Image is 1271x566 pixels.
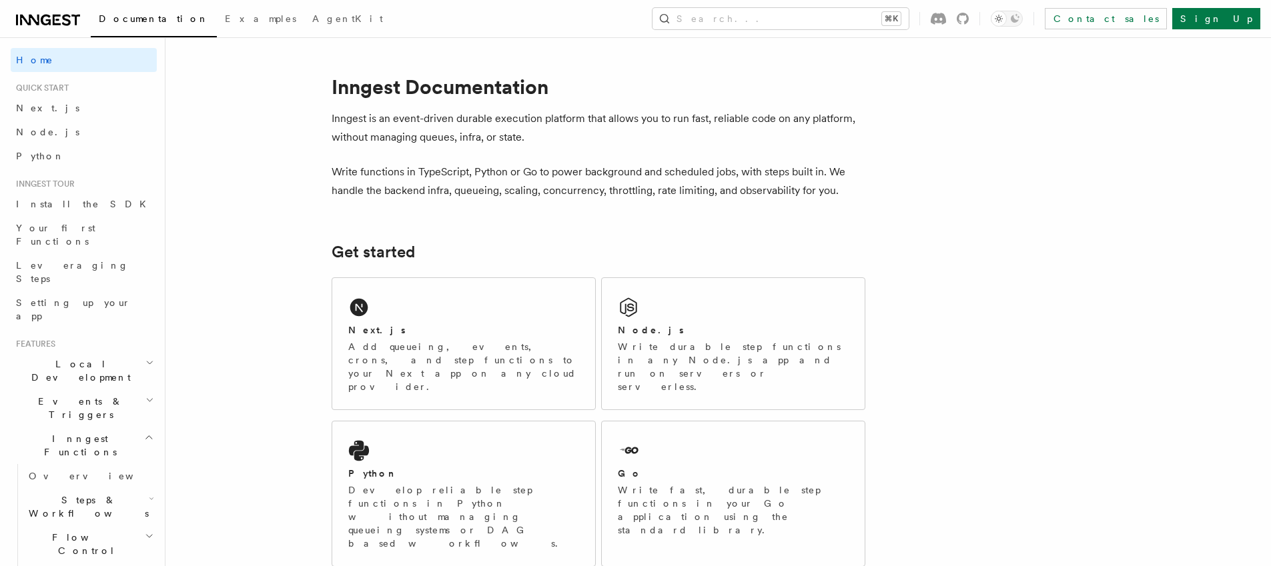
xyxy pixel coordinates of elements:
[11,120,157,144] a: Node.js
[23,488,157,525] button: Steps & Workflows
[11,144,157,168] a: Python
[11,357,145,384] span: Local Development
[23,531,145,557] span: Flow Control
[601,277,865,410] a: Node.jsWrite durable step functions in any Node.js app and run on servers or serverless.
[11,339,55,349] span: Features
[11,96,157,120] a: Next.js
[16,53,53,67] span: Home
[11,253,157,291] a: Leveraging Steps
[16,127,79,137] span: Node.js
[16,103,79,113] span: Next.js
[23,493,149,520] span: Steps & Workflows
[16,223,95,247] span: Your first Functions
[11,395,145,421] span: Events & Triggers
[332,75,865,99] h1: Inngest Documentation
[348,323,406,337] h2: Next.js
[11,389,157,427] button: Events & Triggers
[11,427,157,464] button: Inngest Functions
[225,13,296,24] span: Examples
[16,260,129,284] span: Leveraging Steps
[1172,8,1260,29] a: Sign Up
[16,297,131,321] span: Setting up your app
[11,432,144,459] span: Inngest Functions
[312,13,383,24] span: AgentKit
[653,8,909,29] button: Search...⌘K
[332,243,415,261] a: Get started
[618,467,642,480] h2: Go
[29,471,166,481] span: Overview
[11,48,157,72] a: Home
[91,4,217,37] a: Documentation
[11,192,157,216] a: Install the SDK
[348,340,579,393] p: Add queueing, events, crons, and step functions to your Next app on any cloud provider.
[332,277,596,410] a: Next.jsAdd queueing, events, crons, and step functions to your Next app on any cloud provider.
[11,216,157,253] a: Your first Functions
[23,525,157,563] button: Flow Control
[99,13,209,24] span: Documentation
[304,4,391,36] a: AgentKit
[618,483,849,537] p: Write fast, durable step functions in your Go application using the standard library.
[618,323,684,337] h2: Node.js
[882,12,901,25] kbd: ⌘K
[23,464,157,488] a: Overview
[618,340,849,393] p: Write durable step functions in any Node.js app and run on servers or serverless.
[348,467,398,480] h2: Python
[16,151,65,161] span: Python
[217,4,304,36] a: Examples
[11,179,75,189] span: Inngest tour
[11,352,157,389] button: Local Development
[11,83,69,93] span: Quick start
[11,291,157,328] a: Setting up your app
[332,109,865,147] p: Inngest is an event-driven durable execution platform that allows you to run fast, reliable code ...
[348,483,579,550] p: Develop reliable step functions in Python without managing queueing systems or DAG based workflows.
[991,11,1023,27] button: Toggle dark mode
[332,163,865,200] p: Write functions in TypeScript, Python or Go to power background and scheduled jobs, with steps bu...
[1045,8,1167,29] a: Contact sales
[16,199,154,209] span: Install the SDK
